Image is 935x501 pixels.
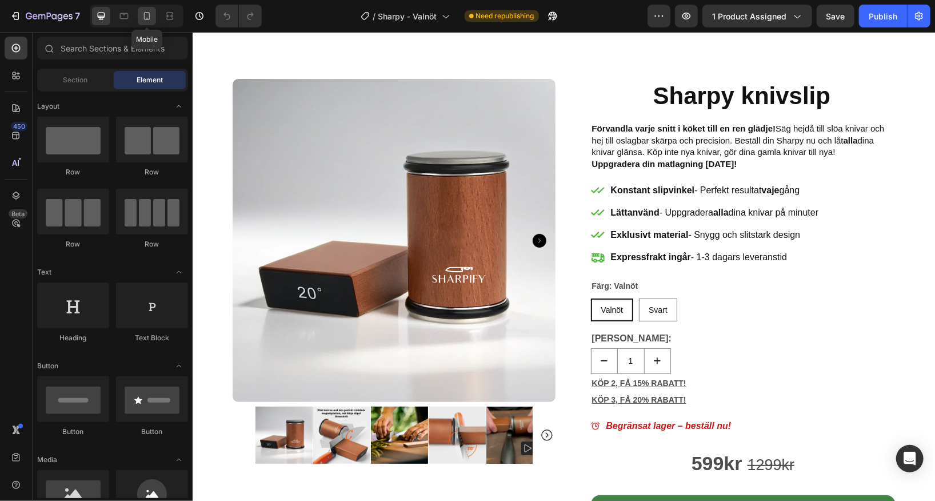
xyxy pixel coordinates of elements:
span: Toggle open [170,357,188,375]
div: 450 [11,122,27,131]
p: - 1-3 dagars leveranstid [418,218,626,232]
s: 1299kr [555,424,602,442]
span: Save [826,11,845,21]
strong: Begränsat lager – beställ nu! [414,389,539,399]
span: 1 product assigned [712,10,786,22]
button: 7 [5,5,85,27]
div: Row [37,167,109,177]
button: Carousel Next Arrow [347,396,361,410]
div: Undo/Redo [215,5,262,27]
button: decrement [399,317,425,341]
div: Text Block [116,333,188,343]
strong: Sharpy knivslip [461,50,638,77]
span: Need republishing [476,11,534,21]
strong: Uppgradera din matlagning [DATE]! [399,127,545,137]
button: 1 product assigned [702,5,812,27]
div: Row [37,239,109,249]
iframe: Design area [193,32,935,501]
input: Search Sections & Elements [37,37,188,59]
strong: Förvandla varje snitt i köket till en ren glädje! [399,92,584,101]
span: Media [37,455,57,465]
strong: Lättanvänd [418,176,467,185]
button: Publish [859,5,907,27]
div: Row [116,167,188,177]
span: Toggle open [170,451,188,469]
p: - Snygg och slitstark design [418,196,626,210]
div: Heading [37,333,109,343]
legend: Färg: Valnöt [398,246,447,263]
span: Text [37,267,51,277]
div: Beta [9,209,27,218]
span: Toggle open [170,263,188,281]
span: Svart [456,273,475,283]
strong: Expressfrakt ingår [418,220,499,230]
p: - Uppgradera dina knivar på minuter [418,174,626,188]
button: increment [452,317,478,341]
u: KÖP 2, FÅ 15% RABATT! [399,347,494,356]
span: / [373,10,376,22]
span: Element [137,75,163,85]
div: Button [116,427,188,437]
span: Button [37,361,58,371]
button: Carousel Next Arrow [340,202,354,216]
span: Sharpy - Valnöt [378,10,437,22]
p: 7 [75,9,80,23]
span: Toggle open [170,97,188,116]
button: Köp nu [398,463,703,500]
div: Row [116,239,188,249]
strong: 599kr [499,420,550,442]
div: Publish [869,10,897,22]
span: Section [63,75,88,85]
button: Save [817,5,854,27]
u: KÖP 3, FÅ 20% RABATT! [399,363,494,372]
div: Button [37,427,109,437]
strong: Exklusivt material [418,198,496,208]
span: Layout [37,101,59,112]
strong: Konstant slipvinkel [418,153,502,163]
div: Open Intercom Messenger [896,445,924,472]
strong: alla [521,176,536,185]
input: quantity [425,317,452,341]
strong: alla [651,104,665,113]
strong: vaje [569,153,587,163]
strong: [PERSON_NAME]: [399,301,480,311]
span: Valnöt [409,273,431,283]
span: Säg hejdå till slöa knivar och hej till oslagbar skärpa och precision. Beställ din Sharpy nu och ... [399,92,692,125]
p: - Perfekt resultat gång [418,152,626,165]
